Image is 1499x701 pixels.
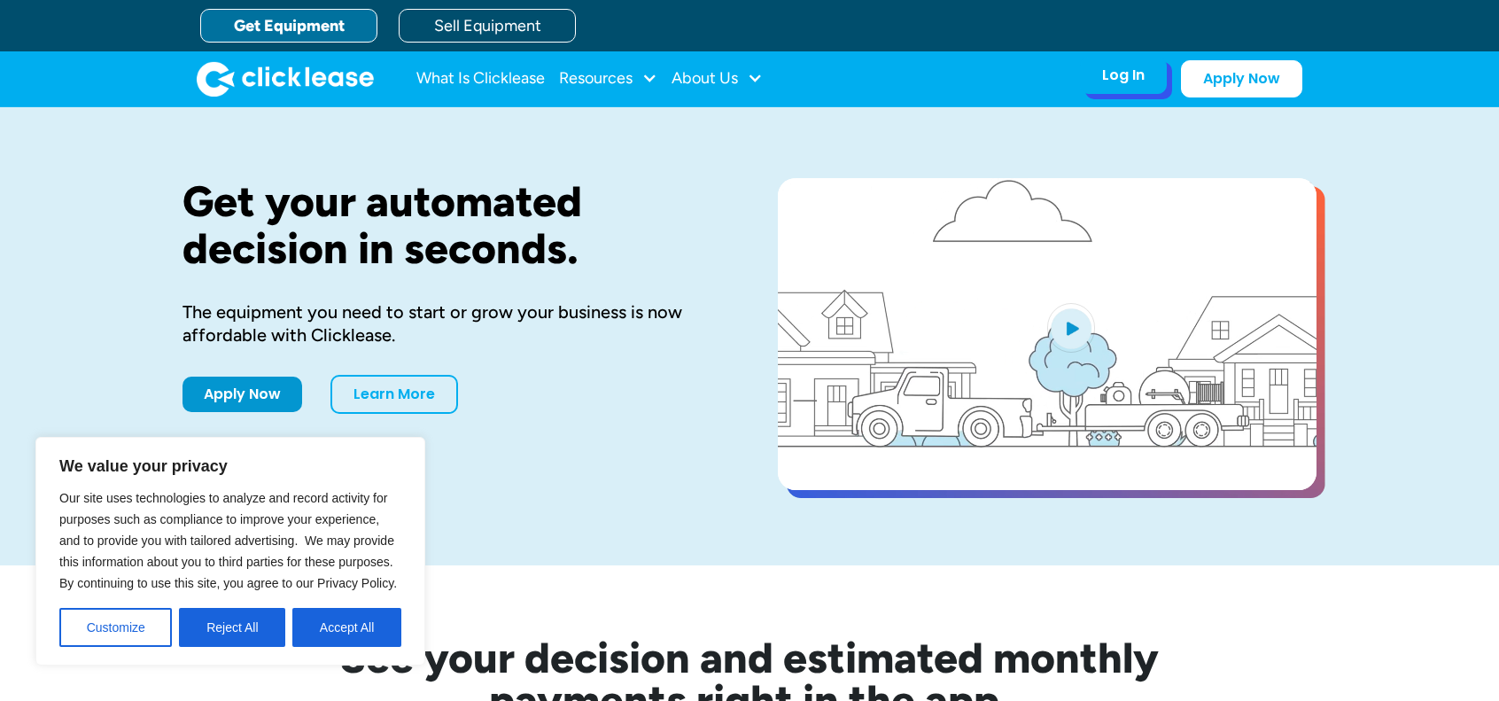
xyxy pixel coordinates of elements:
p: We value your privacy [59,456,401,477]
button: Accept All [292,608,401,647]
div: About Us [672,61,763,97]
div: Log In [1102,66,1145,84]
img: Blue play button logo on a light blue circular background [1047,303,1095,353]
button: Reject All [179,608,285,647]
a: home [197,61,374,97]
span: Our site uses technologies to analyze and record activity for purposes such as compliance to impr... [59,491,397,590]
h1: Get your automated decision in seconds. [183,178,721,272]
a: Sell Equipment [399,9,576,43]
div: Resources [559,61,657,97]
img: Clicklease logo [197,61,374,97]
div: We value your privacy [35,437,425,666]
a: Apply Now [183,377,302,412]
a: Get Equipment [200,9,377,43]
a: open lightbox [778,178,1316,490]
a: Learn More [330,375,458,414]
a: Apply Now [1181,60,1302,97]
div: The equipment you need to start or grow your business is now affordable with Clicklease. [183,300,721,347]
button: Customize [59,608,172,647]
a: What Is Clicklease [416,61,545,97]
